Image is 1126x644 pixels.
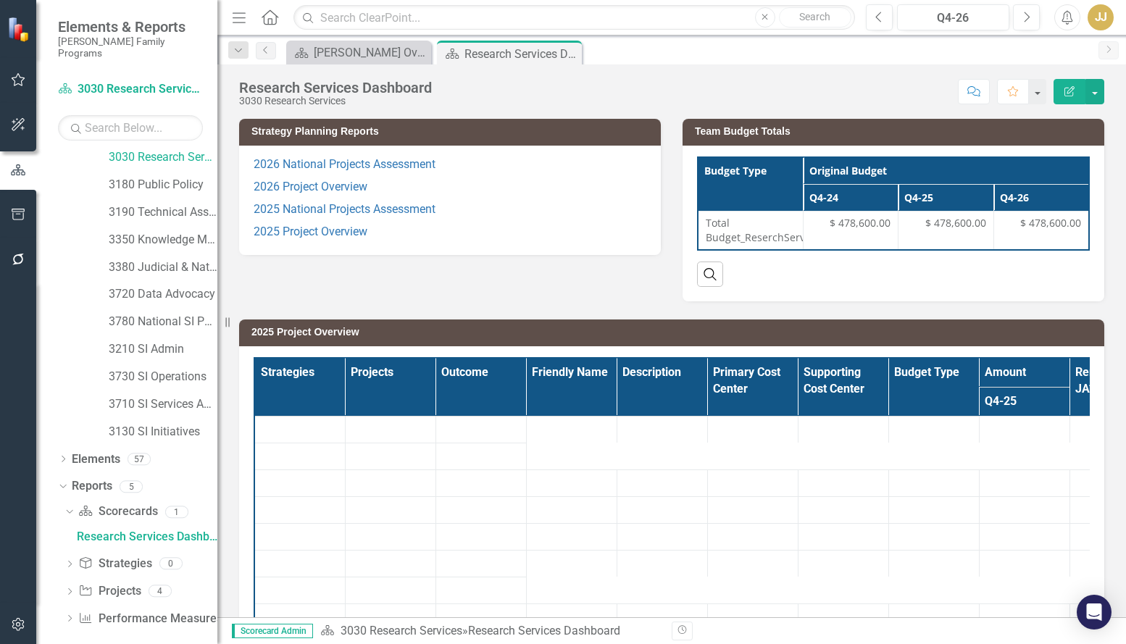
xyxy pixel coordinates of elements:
span: $ 478,600.00 [925,216,986,230]
small: [PERSON_NAME] Family Programs [58,35,203,59]
a: 3190 Technical Assistance Unit [109,204,217,221]
a: 3780 National SI Partnerships [109,314,217,330]
a: 3030 Research Services [109,149,217,166]
a: Research Services Dashboard [73,525,217,548]
a: [PERSON_NAME] Overview [290,43,428,62]
a: Strategies [78,556,151,572]
a: 3350 Knowledge Management [109,232,217,248]
span: Total Budget_ReserchServices [706,216,796,245]
span: Scorecard Admin [232,624,313,638]
div: Research Services Dashboard [468,624,620,637]
input: Search Below... [58,115,203,141]
h3: Team Budget Totals [695,126,1097,137]
a: Performance Measures [78,611,222,627]
a: 2026 National Projects Assessment [254,157,435,171]
div: 5 [120,480,143,493]
a: 3030 Research Services [341,624,462,637]
div: 1 [165,506,188,518]
div: [PERSON_NAME] Overview [314,43,428,62]
a: Scorecards [78,503,157,520]
h3: 2025 Project Overview [251,327,1097,338]
a: Elements [72,451,120,468]
a: 2025 Project Overview [254,225,367,238]
a: 2025 National Projects Assessment [254,202,435,216]
span: $ 478,600.00 [830,216,891,230]
a: Reports [72,478,112,495]
div: » [320,623,661,640]
img: ClearPoint Strategy [6,15,33,43]
div: Open Intercom Messenger [1077,595,1112,630]
div: Q4-26 [902,9,1004,27]
div: 57 [128,453,151,465]
a: 3710 SI Services Admin [109,396,217,413]
a: 3030 Research Services [58,81,203,98]
a: 3720 Data Advocacy [109,286,217,303]
div: 4 [149,585,172,598]
div: 0 [159,558,183,570]
a: Projects [78,583,141,600]
div: Research Services Dashboard [239,80,432,96]
div: 3030 Research Services [239,96,432,106]
span: $ 478,600.00 [1020,216,1081,230]
h3: Strategy Planning Reports [251,126,654,137]
a: 3130 SI Initiatives [109,424,217,440]
div: Research Services Dashboard [77,530,217,543]
a: 3180 Public Policy [109,177,217,193]
span: Elements & Reports [58,18,203,35]
a: 3210 SI Admin [109,341,217,358]
button: Q4-26 [897,4,1009,30]
a: 3730 SI Operations [109,369,217,385]
input: Search ClearPoint... [293,5,855,30]
div: Research Services Dashboard [464,45,578,63]
a: 3380 Judicial & National Engage [109,259,217,276]
button: Search [779,7,851,28]
button: JJ [1088,4,1114,30]
a: 2026 Project Overview [254,180,367,193]
span: Search [799,11,830,22]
